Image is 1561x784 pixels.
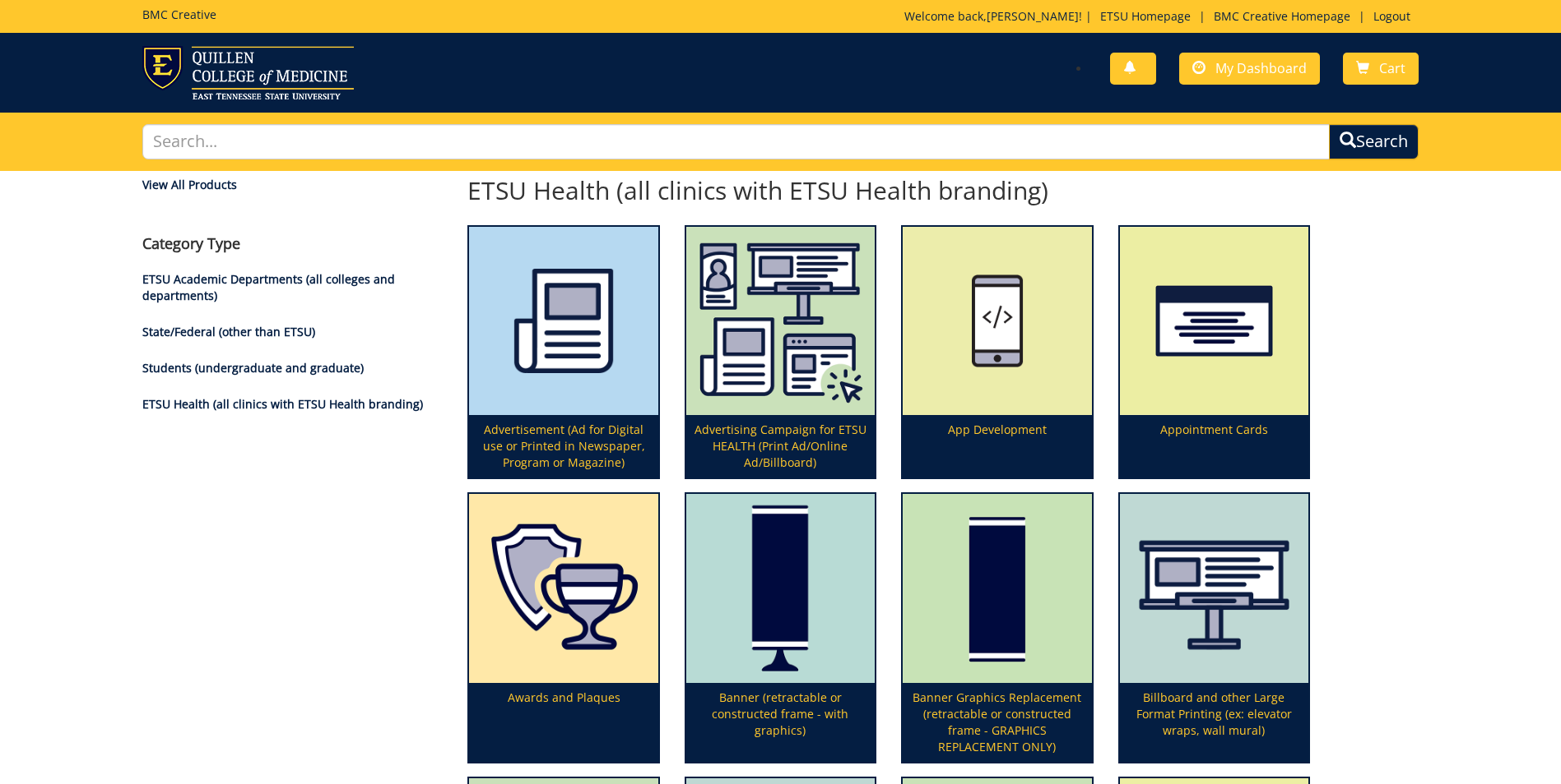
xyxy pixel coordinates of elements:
[142,360,364,376] a: Students (undergraduate and graduate)
[903,415,1091,477] p: App Development
[903,683,1091,762] p: Banner Graphics Replacement (retractable or constructed frame - GRAPHICS REPLACEMENT ONLY)
[142,46,354,99] img: ETSU logo
[1092,8,1199,24] a: ETSU Homepage
[903,227,1091,415] img: app%20development%20icon-655684178ce609.47323231.png
[1379,59,1405,77] span: Cart
[142,396,423,412] a: ETSU Health (all clinics with ETSU Health branding)
[686,415,875,477] p: Advertising Campaign for ETSU HEALTH (Print Ad/Online Ad/Billboard)
[1120,227,1308,477] a: Appointment Cards
[469,227,657,477] a: Advertisement (Ad for Digital use or Printed in Newspaper, Program or Magazine)
[142,271,395,303] a: ETSU Academic Departments (all colleges and departments)
[1365,8,1419,24] a: Logout
[1179,53,1320,85] a: My Dashboard
[987,8,1079,24] a: [PERSON_NAME]
[1120,494,1308,761] a: Billboard and other Large Format Printing (ex: elevator wraps, wall mural)
[1120,683,1308,762] p: Billboard and other Large Format Printing (ex: elevator wraps, wall mural)
[142,124,1330,159] input: Search...
[686,494,875,682] img: retractable-banner-59492b401f5aa8.64163094.png
[686,683,875,762] p: Banner (retractable or constructed frame - with graphics)
[903,494,1091,761] a: Banner Graphics Replacement (retractable or constructed frame - GRAPHICS REPLACEMENT ONLY)
[469,227,657,415] img: printmedia-5fff40aebc8a36.86223841.png
[1343,53,1419,85] a: Cart
[1120,227,1308,415] img: appointment%20cards-6556843a9f7d00.21763534.png
[469,494,657,682] img: plaques-5a7339fccbae09.63825868.png
[469,415,657,477] p: Advertisement (Ad for Digital use or Printed in Newspaper, Program or Magazine)
[686,227,875,415] img: etsu%20health%20marketing%20campaign%20image-6075f5506d2aa2.29536275.png
[142,8,216,21] h5: BMC Creative
[686,494,875,761] a: Banner (retractable or constructed frame - with graphics)
[142,177,443,193] a: View All Products
[142,324,315,339] a: State/Federal (other than ETSU)
[142,236,443,252] h4: Category Type
[467,177,1310,204] h2: ETSU Health (all clinics with ETSU Health branding)
[469,683,657,762] p: Awards and Plaques
[904,8,1419,25] p: Welcome back, ! | | |
[1120,415,1308,477] p: Appointment Cards
[903,227,1091,477] a: App Development
[903,494,1091,682] img: graphics-only-banner-5949222f1cdc31.93524894.png
[1329,124,1419,159] button: Search
[469,494,657,761] a: Awards and Plaques
[1120,494,1308,682] img: canvas-5fff48368f7674.25692951.png
[686,227,875,477] a: Advertising Campaign for ETSU HEALTH (Print Ad/Online Ad/Billboard)
[1206,8,1359,24] a: BMC Creative Homepage
[1215,59,1307,77] span: My Dashboard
